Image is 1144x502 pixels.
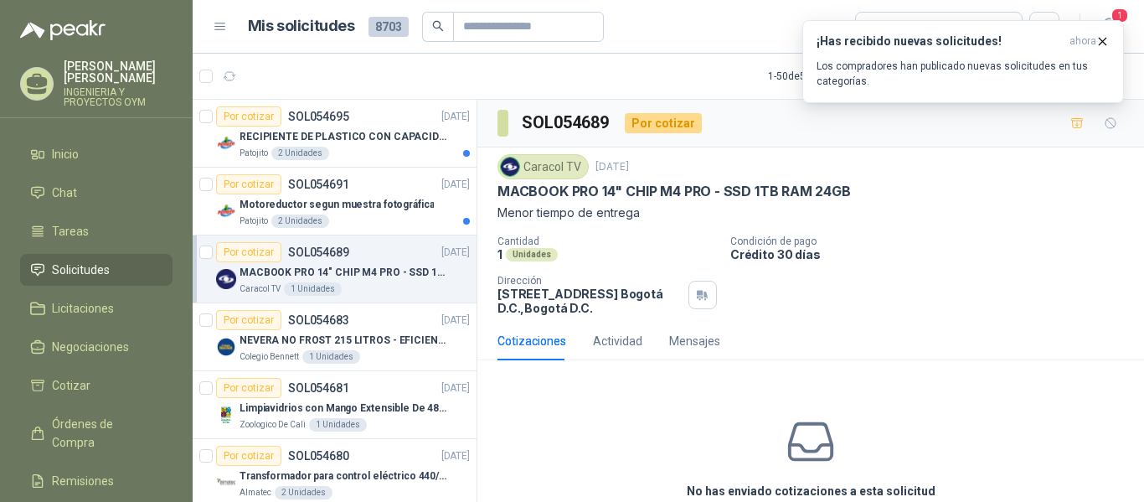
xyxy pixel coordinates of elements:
p: Menor tiempo de entrega [497,204,1124,222]
div: Por cotizar [216,378,281,398]
span: Licitaciones [52,299,114,318]
a: Inicio [20,138,173,170]
a: Por cotizarSOL054695[DATE] Company LogoRECIPIENTE DE PLASTICO CON CAPACIDAD DE 1.8 LT PARA LA EXT... [193,100,477,168]
div: 1 Unidades [302,350,360,364]
img: Company Logo [216,133,236,153]
p: [STREET_ADDRESS] Bogotá D.C. , Bogotá D.C. [497,287,682,315]
div: Caracol TV [497,154,589,179]
a: Por cotizarSOL054681[DATE] Company LogoLimpiavidrios con Mango Extensible De 48 a 78 cmZoologico ... [193,371,477,439]
div: Actividad [593,332,642,350]
a: Órdenes de Compra [20,408,173,458]
div: Por cotizar [216,446,281,466]
h1: Mis solicitudes [248,14,355,39]
p: Los compradores han publicado nuevas solicitudes en tus categorías. [817,59,1110,89]
span: 1 [1111,8,1129,23]
p: SOL054680 [288,450,349,462]
span: Chat [52,184,77,202]
p: Condición de pago [730,235,1137,247]
div: Por cotizar [216,310,281,330]
p: SOL054683 [288,314,349,326]
img: Logo peakr [20,20,106,40]
p: Patojito [240,147,268,160]
p: [DATE] [441,109,470,125]
p: [DATE] [441,313,470,329]
span: ahora [1069,34,1096,49]
p: SOL054691 [288,179,349,190]
p: NEVERA NO FROST 215 LITROS - EFICIENCIA ENERGETICA A [240,333,448,349]
span: Inicio [52,145,79,163]
img: Company Logo [216,269,236,289]
a: Tareas [20,215,173,247]
div: 1 Unidades [284,282,342,296]
div: 2 Unidades [271,147,329,160]
p: SOL054689 [288,246,349,258]
p: Limpiavidrios con Mango Extensible De 48 a 78 cm [240,401,448,417]
div: Mensajes [669,332,720,350]
p: RECIPIENTE DE PLASTICO CON CAPACIDAD DE 1.8 LT PARA LA EXTRACCIÓN MANUAL DE LIQUIDOS [240,129,448,145]
button: ¡Has recibido nuevas solicitudes!ahora Los compradores han publicado nuevas solicitudes en tus ca... [802,20,1124,103]
p: Almatec [240,486,271,499]
p: Caracol TV [240,282,281,296]
span: Solicitudes [52,261,110,279]
div: Unidades [506,248,558,261]
div: Por cotizar [216,106,281,127]
p: 1 [497,247,502,261]
p: Transformador para control eléctrico 440/220/110 - 45O VA. [240,468,448,484]
div: Por cotizar [216,174,281,194]
p: [PERSON_NAME] [PERSON_NAME] [64,60,173,84]
h3: ¡Has recibido nuevas solicitudes! [817,34,1063,49]
a: Por cotizarSOL054683[DATE] Company LogoNEVERA NO FROST 215 LITROS - EFICIENCIA ENERGETICA AColegi... [193,303,477,371]
div: 1 - 50 de 5376 [768,63,877,90]
span: Negociaciones [52,338,129,356]
span: Remisiones [52,472,114,490]
button: 1 [1094,12,1124,42]
p: [DATE] [441,245,470,261]
div: 2 Unidades [275,486,332,499]
span: Órdenes de Compra [52,415,157,452]
a: Remisiones [20,465,173,497]
p: Zoologico De Cali [240,418,306,432]
a: Por cotizarSOL054691[DATE] Company LogoMotoreductor segun muestra fotográficaPatojito2 Unidades [193,168,477,235]
a: Por cotizarSOL054689[DATE] Company LogoMACBOOK PRO 14" CHIP M4 PRO - SSD 1TB RAM 24GBCaracol TV1 ... [193,235,477,303]
p: MACBOOK PRO 14" CHIP M4 PRO - SSD 1TB RAM 24GB [497,183,851,200]
span: search [432,20,444,32]
p: MACBOOK PRO 14" CHIP M4 PRO - SSD 1TB RAM 24GB [240,265,448,281]
a: Licitaciones [20,292,173,324]
a: Negociaciones [20,331,173,363]
p: Dirección [497,275,682,287]
a: Chat [20,177,173,209]
p: Colegio Bennett [240,350,299,364]
span: Cotizar [52,376,90,395]
p: [DATE] [441,177,470,193]
a: Solicitudes [20,254,173,286]
p: INGENIERIA Y PROYECTOS OYM [64,87,173,107]
p: SOL054681 [288,382,349,394]
div: 1 Unidades [309,418,367,432]
h3: No has enviado cotizaciones a esta solicitud [687,482,935,500]
div: Cotizaciones [497,332,566,350]
span: 8703 [368,17,409,37]
a: Cotizar [20,370,173,401]
p: [DATE] [595,159,629,175]
p: Cantidad [497,235,717,247]
p: Patojito [240,215,268,228]
p: Motoreductor segun muestra fotográfica [240,197,434,213]
p: [DATE] [441,448,470,464]
img: Company Logo [216,201,236,221]
img: Company Logo [501,158,519,176]
img: Company Logo [216,405,236,425]
img: Company Logo [216,337,236,357]
div: 2 Unidades [271,215,329,228]
img: Company Logo [216,473,236,493]
p: Crédito 30 días [730,247,1137,261]
h3: SOL054689 [522,110,611,136]
div: Por cotizar [625,113,702,133]
p: SOL054695 [288,111,349,122]
p: [DATE] [441,380,470,396]
span: Tareas [52,222,89,241]
div: Todas [866,18,901,36]
div: Por cotizar [216,242,281,262]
